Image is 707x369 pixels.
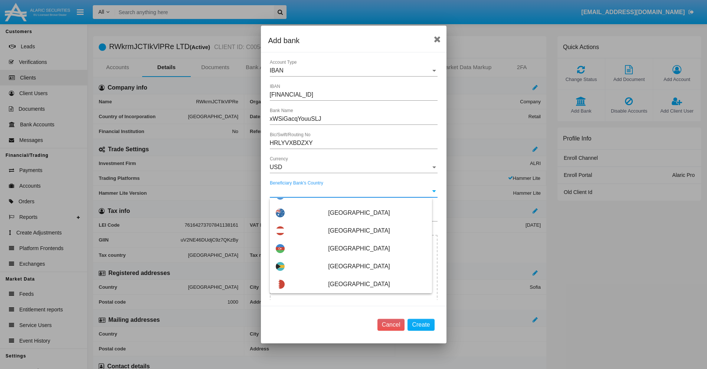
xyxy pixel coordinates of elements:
div: Add bank [268,35,439,46]
span: [GEOGRAPHIC_DATA] [328,240,426,258]
span: [GEOGRAPHIC_DATA] [328,275,426,293]
span: USD [270,164,282,170]
span: [GEOGRAPHIC_DATA] [328,258,426,275]
span: IBAN [270,67,284,74]
button: Create [407,319,434,331]
span: [GEOGRAPHIC_DATA] [328,222,426,240]
button: Cancel [377,319,405,331]
span: [GEOGRAPHIC_DATA] [328,204,426,222]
